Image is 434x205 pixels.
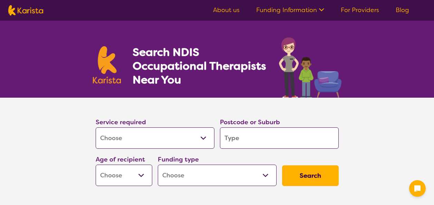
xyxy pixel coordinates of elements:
img: Karista logo [8,5,43,16]
label: Age of recipient [96,155,145,164]
a: Funding Information [256,6,324,14]
label: Funding type [158,155,199,164]
a: For Providers [341,6,379,14]
a: Blog [396,6,409,14]
a: About us [213,6,240,14]
img: occupational-therapy [279,37,341,98]
input: Type [220,127,339,149]
label: Service required [96,118,146,126]
label: Postcode or Suburb [220,118,280,126]
button: Search [282,165,339,186]
h1: Search NDIS Occupational Therapists Near You [133,45,267,87]
img: Karista logo [93,46,121,84]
